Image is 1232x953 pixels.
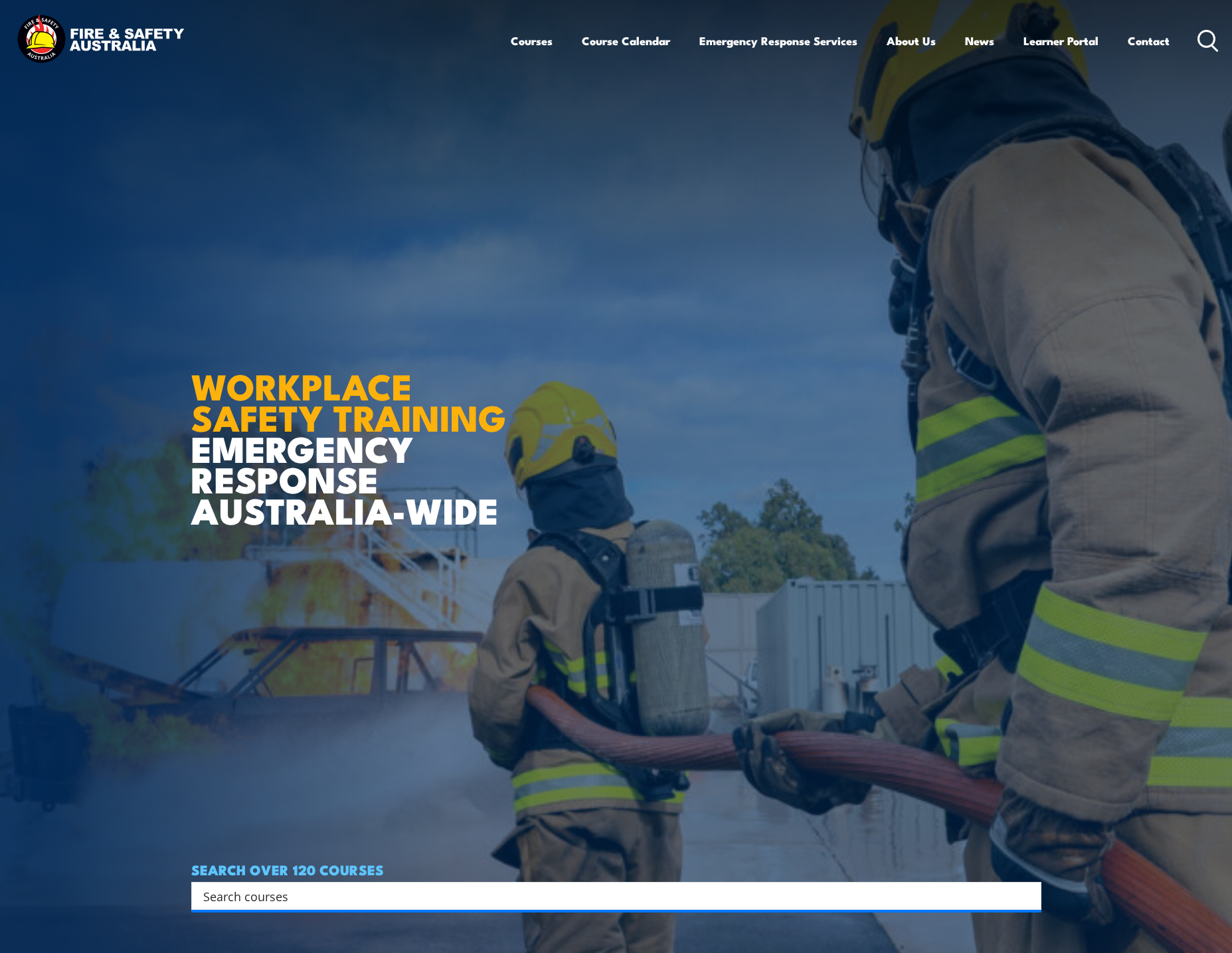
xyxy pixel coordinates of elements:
[699,23,857,58] a: Emergency Response Services
[206,887,1015,905] form: Search form
[1018,887,1037,905] button: Search magnifier button
[887,23,936,58] a: About Us
[1128,23,1170,58] a: Contact
[582,23,670,58] a: Course Calendar
[191,357,506,444] strong: WORKPLACE SAFETY TRAINING
[191,862,1041,877] h4: SEARCH OVER 120 COURSES
[511,23,553,58] a: Courses
[203,886,1012,906] input: Search input
[1023,23,1099,58] a: Learner Portal
[965,23,994,58] a: News
[191,337,516,525] h1: EMERGENCY RESPONSE AUSTRALIA-WIDE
